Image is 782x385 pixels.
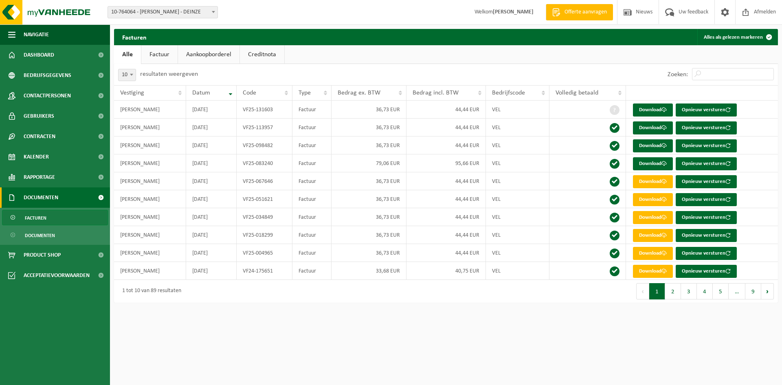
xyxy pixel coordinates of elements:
[2,227,108,243] a: Documenten
[633,103,673,117] a: Download
[697,283,713,299] button: 4
[761,283,774,299] button: Next
[114,29,155,45] h2: Facturen
[676,229,737,242] button: Opnieuw versturen
[633,211,673,224] a: Download
[681,283,697,299] button: 3
[332,262,406,280] td: 33,68 EUR
[118,69,136,81] span: 10
[114,136,186,154] td: [PERSON_NAME]
[332,136,406,154] td: 36,73 EUR
[114,226,186,244] td: [PERSON_NAME]
[697,29,777,45] button: Alles als gelezen markeren
[24,167,55,187] span: Rapportage
[24,147,49,167] span: Kalender
[676,247,737,260] button: Opnieuw versturen
[2,210,108,225] a: Facturen
[406,119,485,136] td: 44,44 EUR
[486,119,550,136] td: VEL
[332,208,406,226] td: 36,73 EUR
[299,90,311,96] span: Type
[562,8,609,16] span: Offerte aanvragen
[332,101,406,119] td: 36,73 EUR
[114,154,186,172] td: [PERSON_NAME]
[237,190,292,208] td: VF25-051621
[25,210,46,226] span: Facturen
[406,154,485,172] td: 95,66 EUR
[676,139,737,152] button: Opnieuw versturen
[406,262,485,280] td: 40,75 EUR
[633,139,673,152] a: Download
[25,228,55,243] span: Documenten
[292,154,331,172] td: Factuur
[486,262,550,280] td: VEL
[486,172,550,190] td: VEL
[114,101,186,119] td: [PERSON_NAME]
[114,208,186,226] td: [PERSON_NAME]
[24,245,61,265] span: Product Shop
[237,136,292,154] td: VF25-098482
[332,119,406,136] td: 36,73 EUR
[406,244,485,262] td: 44,44 EUR
[713,283,729,299] button: 5
[633,247,673,260] a: Download
[486,190,550,208] td: VEL
[486,154,550,172] td: VEL
[108,7,217,18] span: 10-764064 - STROBBE STEFAAN - DEINZE
[240,45,284,64] a: Creditnota
[406,101,485,119] td: 44,44 EUR
[186,244,237,262] td: [DATE]
[332,172,406,190] td: 36,73 EUR
[140,71,198,77] label: resultaten weergeven
[141,45,178,64] a: Factuur
[633,193,673,206] a: Download
[636,283,649,299] button: Previous
[114,244,186,262] td: [PERSON_NAME]
[556,90,598,96] span: Volledig betaald
[486,136,550,154] td: VEL
[243,90,256,96] span: Code
[178,45,239,64] a: Aankoopborderel
[192,90,210,96] span: Datum
[24,86,71,106] span: Contactpersonen
[332,226,406,244] td: 36,73 EUR
[486,208,550,226] td: VEL
[24,265,90,286] span: Acceptatievoorwaarden
[292,262,331,280] td: Factuur
[292,226,331,244] td: Factuur
[292,172,331,190] td: Factuur
[237,208,292,226] td: VF25-034849
[186,262,237,280] td: [DATE]
[186,208,237,226] td: [DATE]
[24,126,55,147] span: Contracten
[676,121,737,134] button: Opnieuw versturen
[292,119,331,136] td: Factuur
[114,172,186,190] td: [PERSON_NAME]
[186,119,237,136] td: [DATE]
[332,154,406,172] td: 79,06 EUR
[237,244,292,262] td: VF25-004965
[413,90,459,96] span: Bedrag incl. BTW
[406,172,485,190] td: 44,44 EUR
[119,69,136,81] span: 10
[486,244,550,262] td: VEL
[186,190,237,208] td: [DATE]
[665,283,681,299] button: 2
[729,283,745,299] span: …
[633,157,673,170] a: Download
[24,187,58,208] span: Documenten
[114,190,186,208] td: [PERSON_NAME]
[676,175,737,188] button: Opnieuw versturen
[237,119,292,136] td: VF25-113957
[186,172,237,190] td: [DATE]
[24,65,71,86] span: Bedrijfsgegevens
[493,9,534,15] strong: [PERSON_NAME]
[292,208,331,226] td: Factuur
[676,193,737,206] button: Opnieuw versturen
[237,154,292,172] td: VF25-083240
[118,284,181,299] div: 1 tot 10 van 89 resultaten
[676,211,737,224] button: Opnieuw versturen
[406,208,485,226] td: 44,44 EUR
[486,226,550,244] td: VEL
[292,244,331,262] td: Factuur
